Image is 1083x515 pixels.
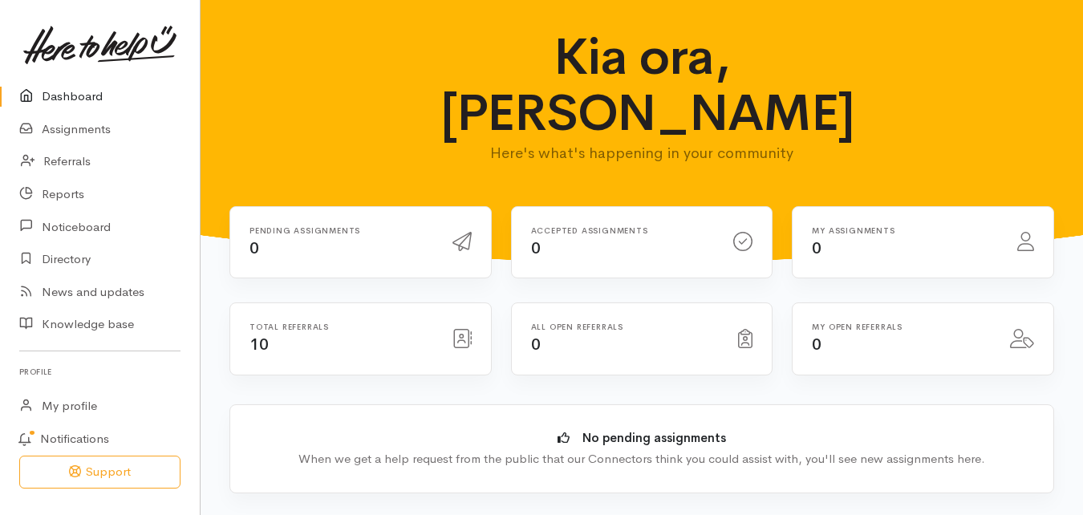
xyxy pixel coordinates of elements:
h6: All open referrals [531,322,720,331]
span: 0 [531,335,541,355]
h6: My open referrals [812,322,991,331]
span: 0 [812,335,821,355]
b: No pending assignments [582,430,726,445]
h6: Accepted assignments [531,226,715,235]
h6: Profile [19,361,180,383]
div: When we get a help request from the public that our Connectors think you could assist with, you'l... [254,450,1029,468]
span: 0 [249,238,259,258]
h6: Pending assignments [249,226,433,235]
span: 10 [249,335,268,355]
h1: Kia ora, [PERSON_NAME] [440,29,843,142]
span: 0 [812,238,821,258]
h6: Total referrals [249,322,433,331]
p: Here's what's happening in your community [440,142,843,164]
button: Support [19,456,180,489]
span: 0 [531,238,541,258]
h6: My assignments [812,226,998,235]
